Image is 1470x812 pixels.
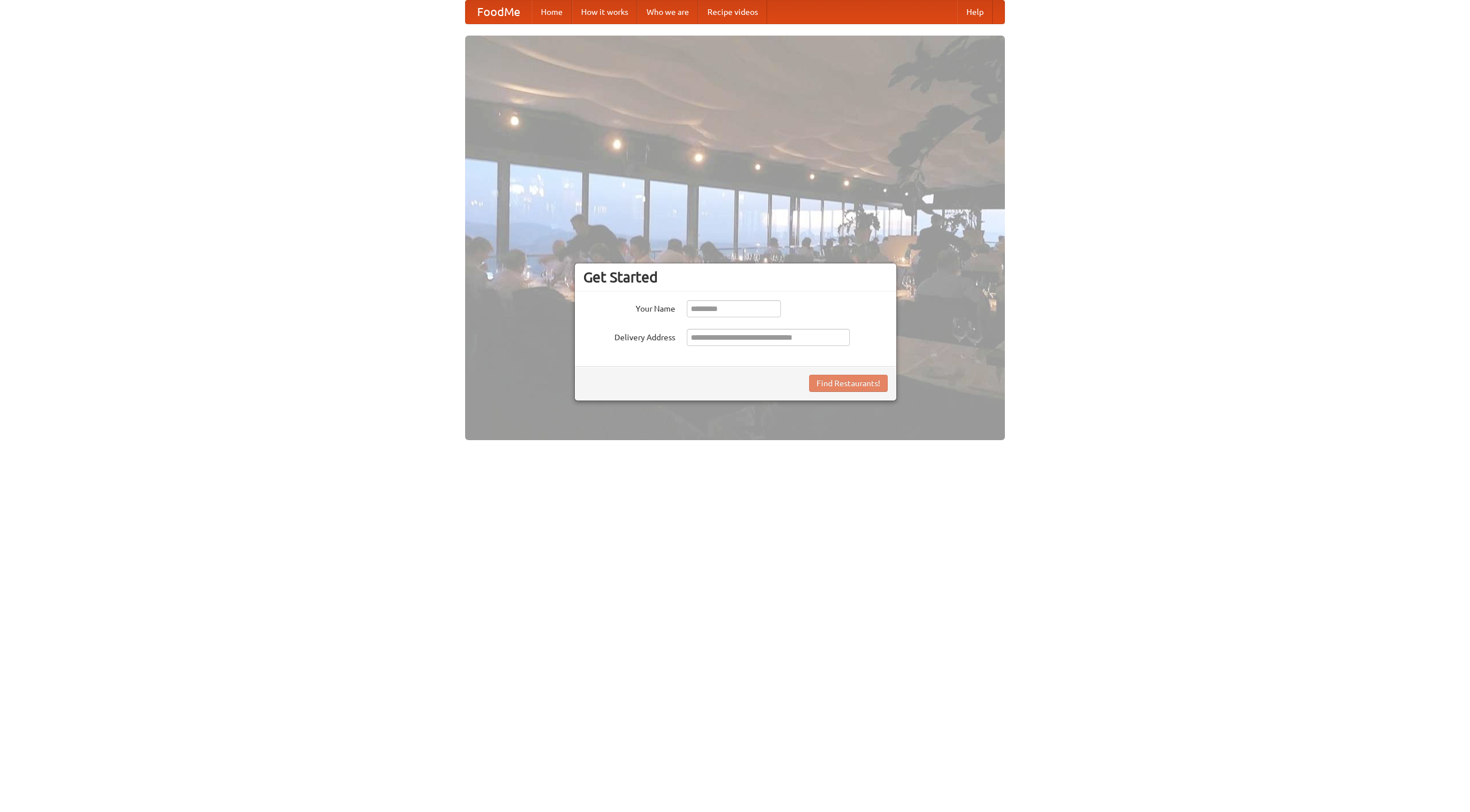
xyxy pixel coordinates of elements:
a: Home [532,1,572,24]
a: FoodMe [466,1,532,24]
label: Delivery Address [583,329,675,343]
a: Who we are [637,1,698,24]
h3: Get Started [583,269,888,286]
label: Your Name [583,300,675,314]
a: How it works [572,1,637,24]
button: Find Restaurants! [809,375,888,392]
a: Recipe videos [698,1,767,24]
a: Help [957,1,993,24]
